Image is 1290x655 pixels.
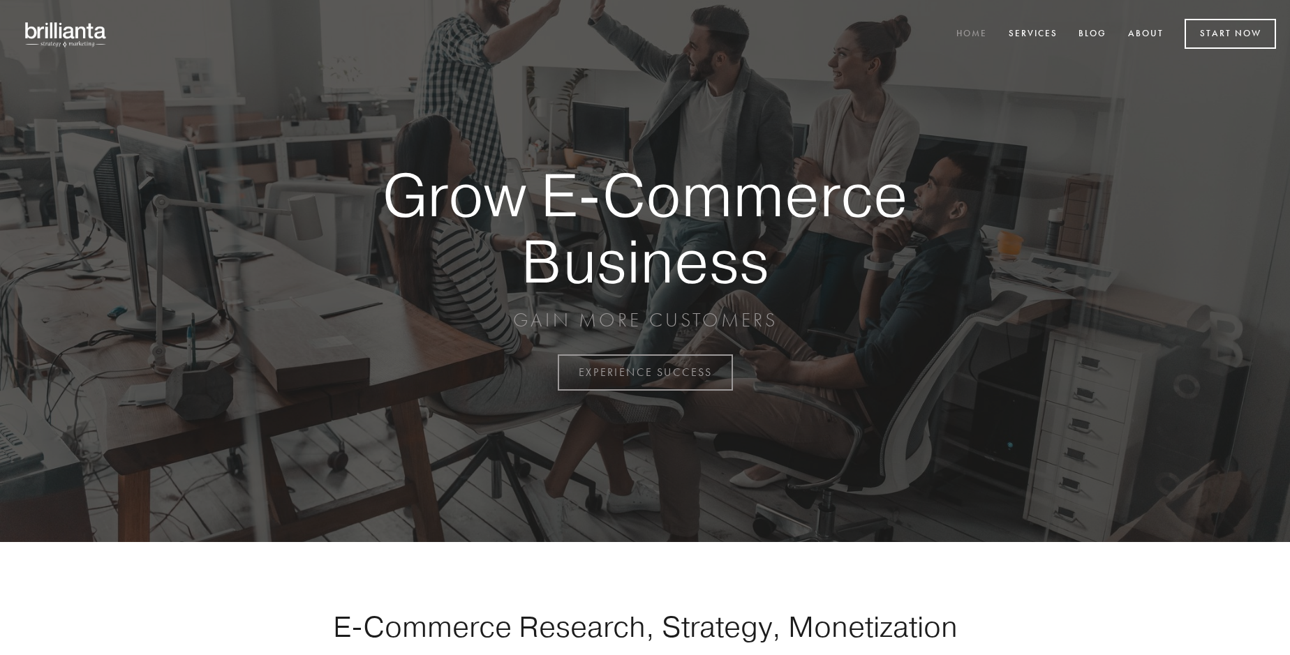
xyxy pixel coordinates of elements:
a: EXPERIENCE SUCCESS [558,354,733,391]
p: GAIN MORE CUSTOMERS [334,308,956,333]
strong: Grow E-Commerce Business [334,162,956,294]
a: Blog [1069,23,1115,46]
a: About [1119,23,1173,46]
h1: E-Commerce Research, Strategy, Monetization [289,609,1001,644]
a: Start Now [1185,19,1276,49]
a: Services [1000,23,1067,46]
img: brillianta - research, strategy, marketing [14,14,119,54]
a: Home [947,23,996,46]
